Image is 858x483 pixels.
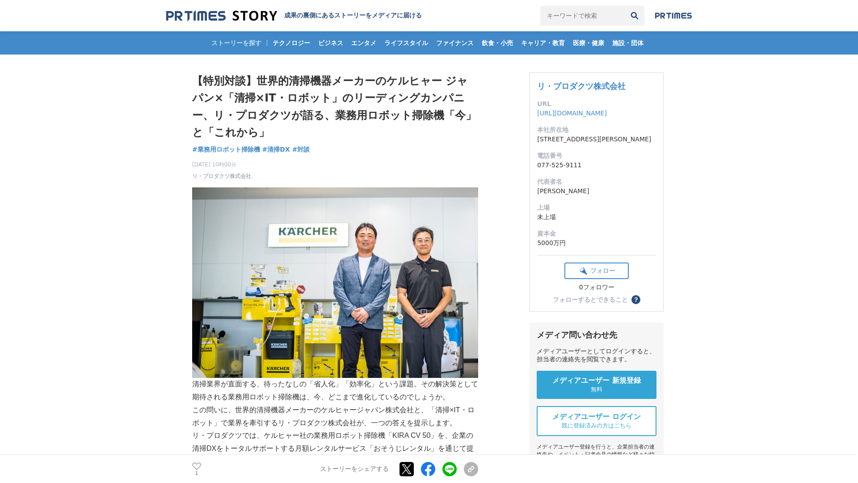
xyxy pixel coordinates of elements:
span: #対談 [292,145,310,153]
span: ライフスタイル [381,39,432,47]
a: エンタメ [348,31,380,55]
span: メディアユーザー 新規登録 [552,376,641,386]
div: 0フォロワー [564,284,629,292]
a: テクノロジー [269,31,314,55]
a: 飲食・小売 [478,31,517,55]
dt: 電話番号 [537,151,656,161]
p: 1 [192,471,201,475]
span: 医療・健康 [569,39,608,47]
a: リ・プロダクツ株式会社 [537,81,626,91]
h1: 【特別対談】世界的清掃機器メーカーのケルヒャー ジャパン×「清掃×IT・ロボット」のリーディングカンパニー、リ・プロダクツが語る、業務用ロボット掃除機「今」と「これから」 [192,72,478,141]
dd: 未上場 [537,212,656,222]
dt: 上場 [537,203,656,212]
span: ファイナンス [433,39,477,47]
div: フォローするとできること [553,297,628,303]
dd: [PERSON_NAME] [537,186,656,196]
a: 成果の裏側にあるストーリーをメディアに届ける 成果の裏側にあるストーリーをメディアに届ける [166,10,422,22]
p: この問いに、世界的清掃機器メーカーのケルヒャージャパン株式会社と、「清掃×IT・ロボット」で業界を牽引するリ・プロダクツ株式会社が、一つの答えを提示します。 [192,404,478,430]
h2: 成果の裏側にあるストーリーをメディアに届ける [284,12,422,20]
a: #対談 [292,145,310,154]
button: ？ [631,295,640,304]
img: 成果の裏側にあるストーリーをメディアに届ける [166,10,277,22]
a: メディアユーザー ログイン 既に登録済みの方はこちら [537,406,656,436]
span: [DATE] 10時00分 [192,161,251,169]
a: #清掃DX [262,145,290,154]
dt: 本社所在地 [537,125,656,135]
span: キャリア・教育 [517,39,568,47]
div: メディアユーザーとしてログインすると、担当者の連絡先を閲覧できます。 [537,347,656,364]
p: ストーリーをシェアする [320,465,389,473]
a: [URL][DOMAIN_NAME] [537,110,607,117]
dd: 077-525-9111 [537,161,656,170]
a: メディアユーザー 新規登録 無料 [537,371,656,399]
a: 医療・健康 [569,31,608,55]
dd: [STREET_ADDRESS][PERSON_NAME] [537,135,656,144]
input: キーワードで検索 [540,6,625,25]
span: エンタメ [348,39,380,47]
dt: 代表者名 [537,177,656,186]
a: リ・プロダクツ株式会社 [192,172,251,180]
a: キャリア・教育 [517,31,568,55]
p: リ・プロダクツでは、ケルヒャー社の業務用ロボット掃除機「KIRA CV 50」を、企業の清掃DXをトータルサポートする月額レンタルサービス「おそうじレンタル」を通じて提供。国内で唯一、レンタルお... [192,429,478,481]
span: 飲食・小売 [478,39,517,47]
span: 施設・団体 [609,39,647,47]
div: メディアユーザー登録を行うと、企業担当者の連絡先や、イベント・記者会見の情報など様々な特記情報を閲覧できます。 ※内容はストーリー・プレスリリースにより異なります。 [537,443,656,481]
span: ？ [633,297,639,303]
span: ビジネス [315,39,347,47]
span: 無料 [591,386,602,394]
a: ファイナンス [433,31,477,55]
span: #清掃DX [262,145,290,153]
div: メディア問い合わせ先 [537,330,656,340]
span: メディアユーザー ログイン [552,412,641,422]
span: テクノロジー [269,39,314,47]
img: thumbnail_638b24b0-9f55-11f0-9ae5-5552652c8512.png [192,187,478,378]
p: 清掃業界が直面する、待ったなしの「省人化」「効率化」という課題。その解決策として期待される業務用ロボット掃除機は、今、どこまで進化しているのでしょうか。 [192,187,478,404]
a: ライフスタイル [381,31,432,55]
dt: 資本金 [537,229,656,238]
dt: URL [537,99,656,109]
a: ビジネス [315,31,347,55]
span: #業務用ロボット掃除機 [192,145,260,153]
a: #業務用ロボット掃除機 [192,145,260,154]
button: フォロー [564,263,629,279]
a: 施設・団体 [609,31,647,55]
span: 既に登録済みの方はこちら [562,422,631,430]
img: prtimes [655,12,692,19]
dd: 5000万円 [537,238,656,248]
button: 検索 [625,6,644,25]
